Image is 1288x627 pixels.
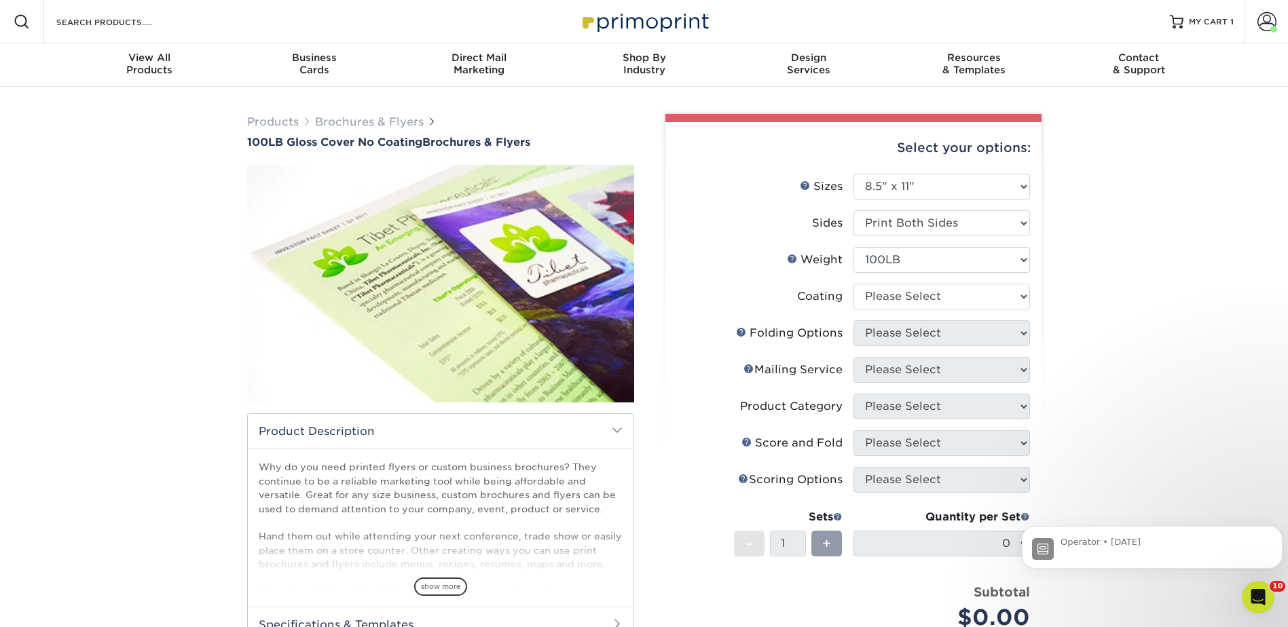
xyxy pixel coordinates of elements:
div: Mailing Service [743,362,843,378]
div: Services [726,52,891,76]
div: Quantity per Set [853,509,1030,525]
div: Score and Fold [741,435,843,451]
span: Design [726,52,891,64]
a: DesignServices [726,43,891,87]
a: Resources& Templates [891,43,1056,87]
div: Sizes [800,178,843,195]
img: Primoprint [576,7,712,36]
div: Products [67,52,232,76]
div: & Support [1056,52,1221,76]
strong: Subtotal [974,584,1030,599]
div: Coating [797,288,843,305]
span: Business [232,52,397,64]
a: View AllProducts [67,43,232,87]
div: Product Category [740,398,843,415]
span: - [746,533,752,554]
h2: Product Description [248,414,633,449]
span: Direct Mail [397,52,562,64]
span: 1 [1230,17,1234,26]
p: Why do you need printed flyers or custom business brochures? They continue to be a reliable marke... [259,460,623,626]
div: Select your options: [676,122,1031,174]
a: Brochures & Flyers [315,115,424,128]
span: 10 [1270,581,1285,592]
input: SEARCH PRODUCTS..... [55,14,187,30]
div: & Templates [891,52,1056,76]
span: View All [67,52,232,64]
iframe: Intercom notifications message [1016,495,1288,590]
div: Folding Options [736,325,843,341]
a: Direct MailMarketing [397,43,562,87]
span: Contact [1056,52,1221,64]
img: 100LB Gloss Cover<br/>No Coating 01 [247,150,634,417]
a: Products [247,115,299,128]
span: show more [414,577,467,596]
span: MY CART [1189,16,1228,28]
div: Weight [787,252,843,268]
div: Sides [812,215,843,231]
a: BusinessCards [232,43,397,87]
h1: Brochures & Flyers [247,136,634,149]
a: Shop ByIndustry [562,43,726,87]
div: Sets [734,509,843,525]
span: Shop By [562,52,726,64]
span: 100LB Gloss Cover No Coating [247,136,422,149]
iframe: Intercom live chat [1242,581,1274,613]
span: + [822,533,831,554]
div: Marketing [397,52,562,76]
a: Contact& Support [1056,43,1221,87]
div: Industry [562,52,726,76]
div: Cards [232,52,397,76]
span: Resources [891,52,1056,64]
a: 100LB Gloss Cover No CoatingBrochures & Flyers [247,136,634,149]
div: Scoring Options [738,472,843,488]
